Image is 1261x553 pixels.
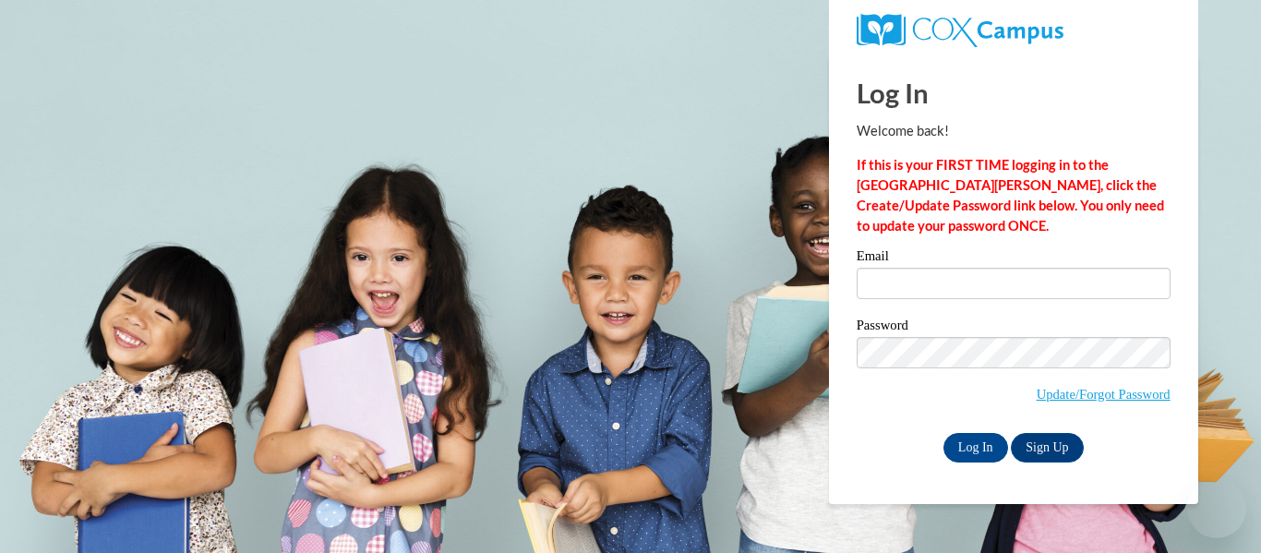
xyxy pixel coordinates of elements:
[857,14,1171,47] a: COX Campus
[857,249,1171,268] label: Email
[857,157,1164,234] strong: If this is your FIRST TIME logging in to the [GEOGRAPHIC_DATA][PERSON_NAME], click the Create/Upd...
[857,14,1063,47] img: COX Campus
[857,121,1171,141] p: Welcome back!
[857,74,1171,112] h1: Log In
[943,433,1008,463] input: Log In
[1187,479,1246,538] iframe: Button to launch messaging window
[1011,433,1083,463] a: Sign Up
[857,319,1171,337] label: Password
[1037,387,1171,402] a: Update/Forgot Password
